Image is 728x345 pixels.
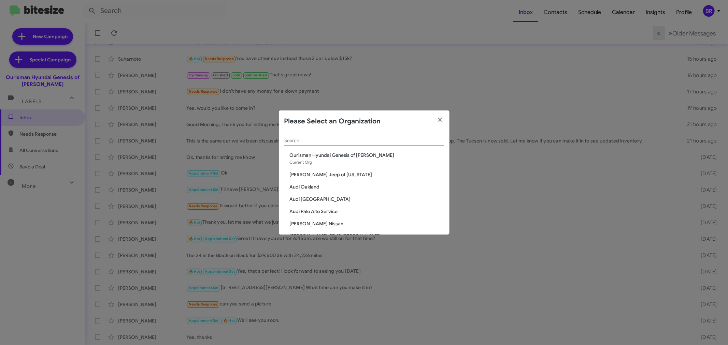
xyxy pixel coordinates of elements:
span: Audi Palo Alto Service [290,208,444,215]
span: Audi Oakland [290,183,444,190]
span: [PERSON_NAME] Nissan [290,220,444,227]
span: Ourisman Hyundai Genesis of [PERSON_NAME] [290,152,444,159]
span: Audi [GEOGRAPHIC_DATA] [290,196,444,202]
span: [PERSON_NAME] Jeep of [US_STATE] [290,171,444,178]
h2: Please Select an Organization [284,116,381,127]
span: [PERSON_NAME] CDJR [PERSON_NAME] [290,232,444,239]
span: Current Org [290,160,312,165]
